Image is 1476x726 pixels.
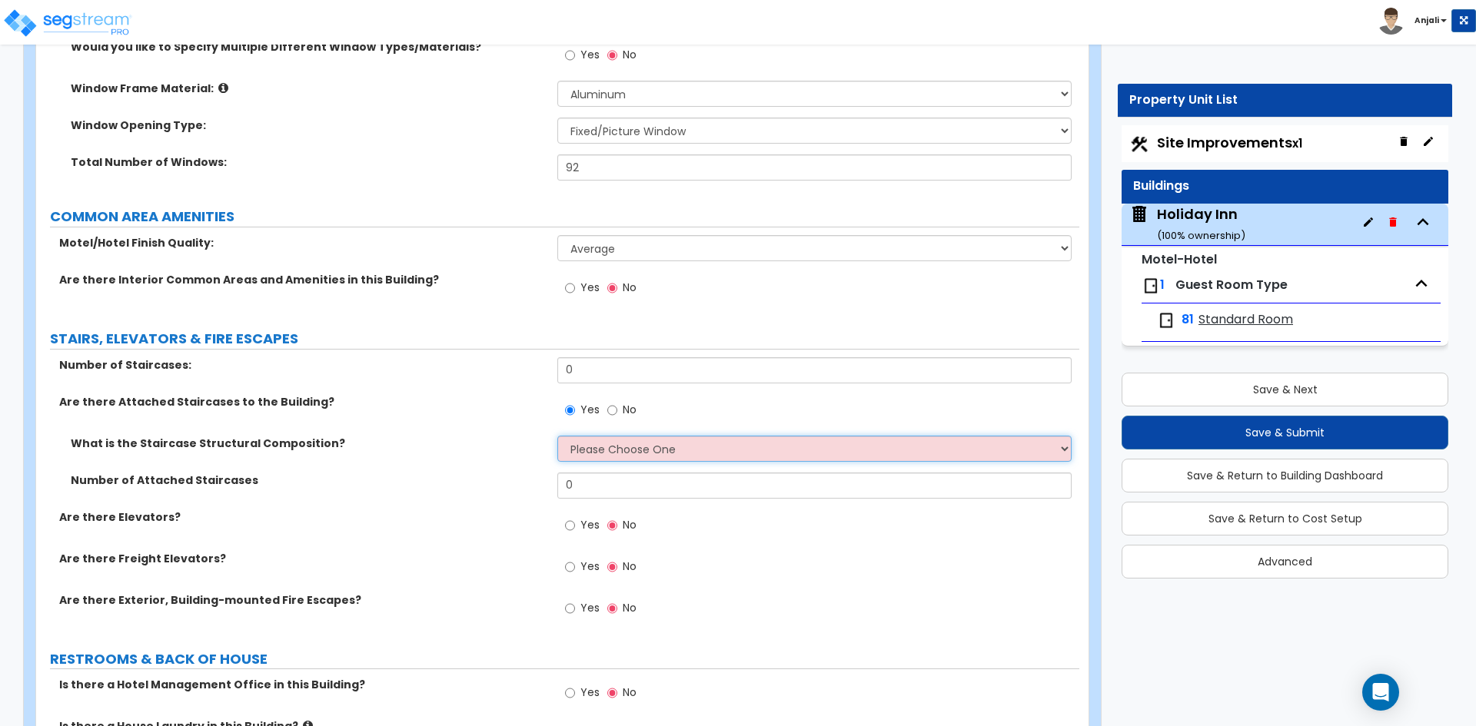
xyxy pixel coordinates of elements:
span: No [623,600,637,615]
input: No [607,402,617,419]
label: STAIRS, ELEVATORS & FIRE ESCAPES [50,329,1079,349]
button: Save & Submit [1122,416,1448,449]
label: What is the Staircase Structural Composition? [71,436,546,451]
div: Open Intercom Messenger [1362,674,1399,711]
label: Motel/Hotel Finish Quality: [59,235,546,250]
span: No [623,517,637,532]
label: Are there Exterior, Building-mounted Fire Escapes? [59,592,546,608]
input: No [607,517,617,534]
label: Number of Attached Staircases [71,472,546,488]
input: Yes [565,402,575,419]
span: No [623,402,637,417]
label: RESTROOMS & BACK OF HOUSE [50,649,1079,669]
span: Guest Room Type [1175,276,1288,293]
span: Standard Room [1198,311,1293,329]
label: Number of Staircases: [59,357,546,373]
i: click for more info! [218,82,228,94]
input: Yes [565,47,575,64]
input: No [607,685,617,701]
input: No [607,47,617,64]
div: Holiday Inn [1157,204,1245,244]
input: Yes [565,280,575,297]
span: 81 [1182,311,1194,329]
label: Window Frame Material: [71,81,546,96]
label: COMMON AREA AMENITIES [50,207,1079,227]
span: Yes [580,47,600,62]
span: Yes [580,685,600,700]
label: Are there Elevators? [59,509,546,525]
input: No [607,559,617,575]
label: Is there a Hotel Management Office in this Building? [59,677,546,692]
label: Window Opening Type: [71,118,546,133]
label: Total Number of Windows: [71,154,546,170]
b: Anjali [1414,15,1439,26]
input: Yes [565,600,575,617]
input: Yes [565,559,575,575]
label: Are there Interior Common Areas and Amenities in this Building? [59,272,546,287]
small: Motel-Hotel [1142,250,1217,268]
img: logo_pro_r.png [2,8,133,38]
input: Yes [565,685,575,701]
div: Property Unit List [1129,91,1441,109]
span: No [623,47,637,62]
span: Holiday Inn [1129,204,1245,244]
span: Yes [580,559,600,574]
span: No [623,280,637,295]
small: x1 [1292,135,1302,151]
span: No [623,559,637,574]
span: Yes [580,402,600,417]
span: No [623,685,637,700]
img: door.png [1157,311,1175,330]
span: Yes [580,600,600,615]
label: Would you like to Specify Multiple Different Window Types/Materials? [71,39,546,55]
img: Construction.png [1129,134,1149,154]
small: ( 100 % ownership) [1157,228,1245,243]
label: Are there Freight Elevators? [59,551,546,566]
button: Advanced [1122,545,1448,578]
span: Yes [580,280,600,295]
div: Buildings [1133,177,1437,195]
button: Save & Return to Building Dashboard [1122,459,1448,492]
input: No [607,280,617,297]
img: building.svg [1129,204,1149,224]
input: No [607,600,617,617]
label: Are there Attached Staircases to the Building? [59,394,546,409]
input: Yes [565,517,575,534]
span: Site Improvements [1157,133,1302,152]
img: door.png [1142,277,1160,295]
span: Yes [580,517,600,532]
span: 1 [1160,276,1165,293]
button: Save & Next [1122,373,1448,406]
img: avatar.png [1378,8,1405,35]
button: Save & Return to Cost Setup [1122,502,1448,535]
